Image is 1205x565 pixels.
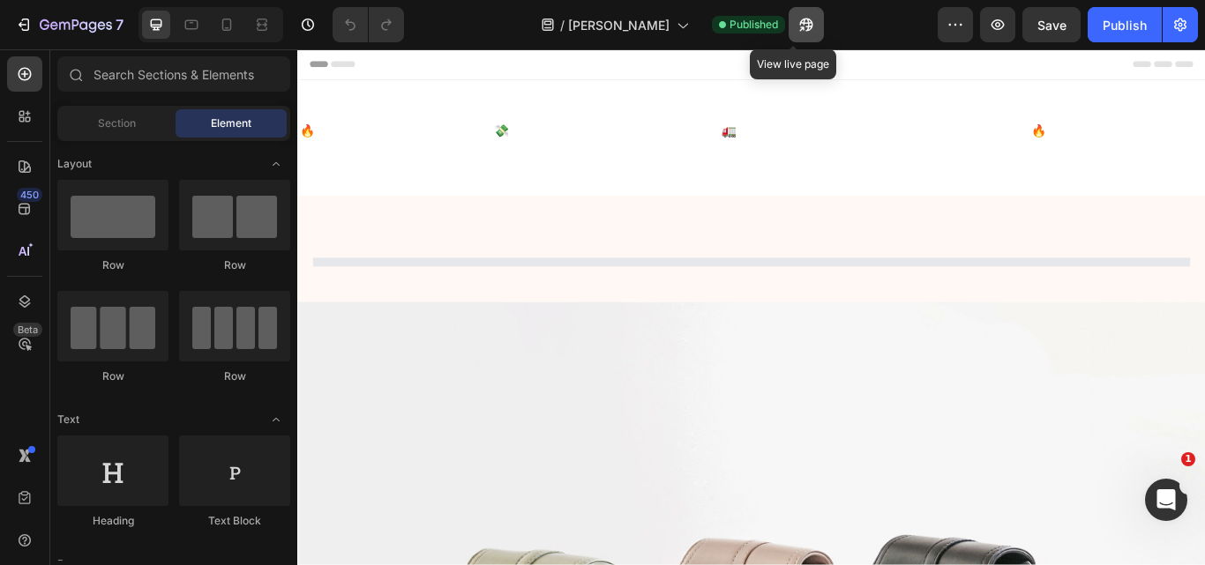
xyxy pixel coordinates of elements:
button: Save [1022,7,1081,42]
span: Layout [57,156,92,172]
div: Heading [57,513,168,529]
div: Row [179,368,290,384]
span: 1 [1181,452,1195,466]
div: 450 [17,188,42,202]
input: Search Sections & Elements [57,56,290,92]
button: Publish [1088,7,1162,42]
button: 7 [7,7,131,42]
span: Published [730,17,778,33]
div: Row [57,368,168,384]
p: 7 [116,14,123,35]
div: Publish [1103,16,1147,34]
iframe: Design area [297,49,1205,565]
span: Section [98,115,136,131]
iframe: Intercom live chat [1145,479,1187,521]
div: Beta [13,323,42,337]
div: Undo/Redo [333,7,404,42]
span: Element [211,115,251,131]
p: 🔥HASTA 50% DE DSCTO [856,84,1029,109]
span: [PERSON_NAME] [568,16,670,34]
div: Text Block [179,513,290,529]
div: Row [179,257,290,273]
p: 🚛 ENVÍOS A TODO EL [GEOGRAPHIC_DATA] [494,84,803,109]
span: Text [57,412,79,427]
span: Toggle open [262,150,290,178]
span: Save [1037,18,1067,33]
div: Row [57,257,168,273]
span: Toggle open [262,405,290,434]
span: / [560,16,565,34]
